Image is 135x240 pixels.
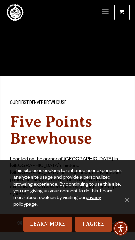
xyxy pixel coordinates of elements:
[10,99,66,108] span: Our First Denver Brewhouse
[123,197,130,203] span: No
[13,168,122,217] div: This site uses cookies to enhance user experience, analyze site usage and provide a personalized ...
[10,113,125,147] h2: Five Points Brewhouse
[23,217,73,232] a: Learn More
[75,217,112,232] a: I Agree
[7,4,24,21] a: Odell Home
[10,156,125,198] div: Located on the corner of [GEOGRAPHIC_DATA] in [GEOGRAPHIC_DATA]’s historic [GEOGRAPHIC_DATA] neig...
[113,221,128,236] div: Accessibility Menu
[102,5,109,19] a: Menu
